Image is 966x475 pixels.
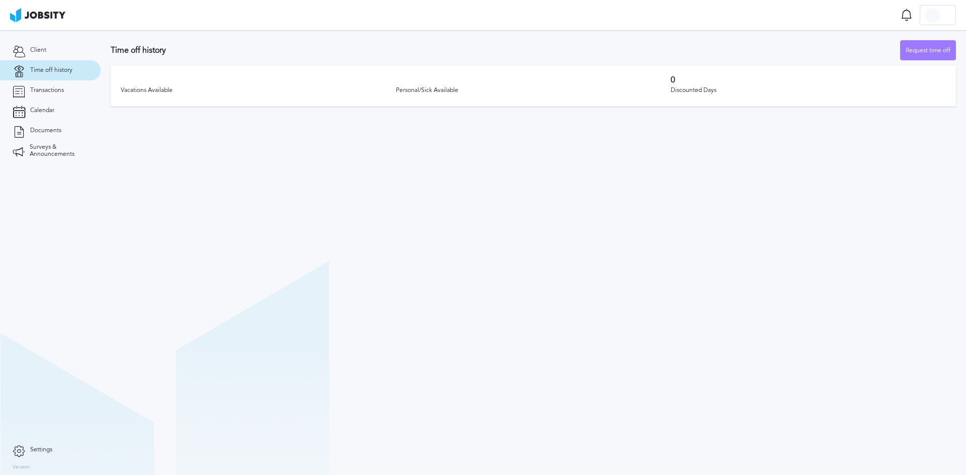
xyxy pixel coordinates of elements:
[900,40,956,60] button: Request time off
[671,75,946,84] h3: 0
[901,41,955,61] div: Request time off
[121,87,396,94] div: Vacations Available
[30,87,64,94] span: Transactions
[111,46,900,55] h3: Time off history
[671,87,946,94] div: Discounted Days
[30,107,54,114] span: Calendar
[13,464,31,470] label: Version:
[30,127,61,134] span: Documents
[30,144,88,158] span: Surveys & Announcements
[396,87,671,94] div: Personal/Sick Available
[30,67,72,74] span: Time off history
[30,446,52,453] span: Settings
[30,47,46,54] span: Client
[10,8,65,22] img: ab4bad089aa723f57921c736e9817d99.png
